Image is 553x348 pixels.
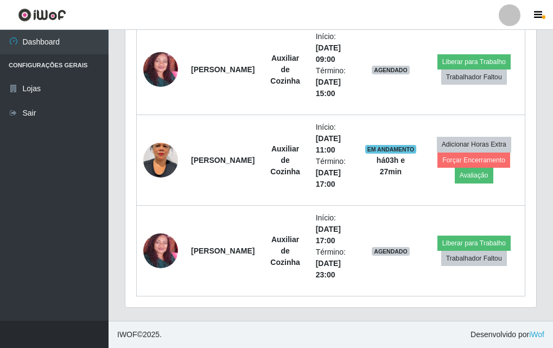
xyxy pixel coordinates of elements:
[316,212,352,246] li: Início:
[316,134,341,154] time: [DATE] 11:00
[441,69,507,85] button: Trabalhador Faltou
[316,156,352,190] li: Término:
[316,78,341,98] time: [DATE] 15:00
[316,225,341,245] time: [DATE] 17:00
[117,330,137,339] span: IWOF
[270,235,300,267] strong: Auxiliar de Cozinha
[191,156,255,164] strong: [PERSON_NAME]
[365,145,417,154] span: EM ANDAMENTO
[471,329,544,340] span: Desenvolvido por
[455,168,493,183] button: Avaliação
[143,129,178,191] img: 1732228588701.jpeg
[316,31,352,65] li: Início:
[18,8,66,22] img: CoreUI Logo
[437,153,510,168] button: Forçar Encerramento
[316,122,352,156] li: Início:
[372,66,410,74] span: AGENDADO
[437,137,511,152] button: Adicionar Horas Extra
[316,259,341,279] time: [DATE] 23:00
[437,54,511,69] button: Liberar para Trabalho
[191,65,255,74] strong: [PERSON_NAME]
[372,247,410,256] span: AGENDADO
[117,329,162,340] span: © 2025 .
[191,246,255,255] strong: [PERSON_NAME]
[143,34,178,105] img: 1695958183677.jpeg
[316,43,341,64] time: [DATE] 09:00
[270,54,300,85] strong: Auxiliar de Cozinha
[529,330,544,339] a: iWof
[437,236,511,251] button: Liberar para Trabalho
[441,251,507,266] button: Trabalhador Faltou
[316,168,341,188] time: [DATE] 17:00
[316,246,352,281] li: Término:
[316,65,352,99] li: Término:
[270,144,300,176] strong: Auxiliar de Cozinha
[143,215,178,287] img: 1695958183677.jpeg
[377,156,405,176] strong: há 03 h e 27 min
